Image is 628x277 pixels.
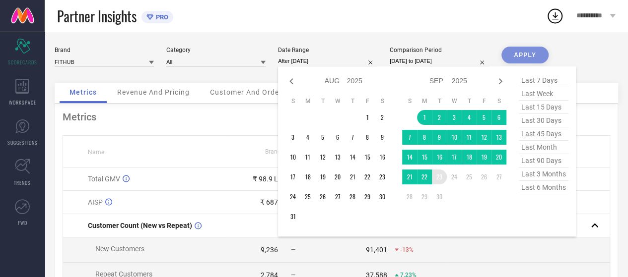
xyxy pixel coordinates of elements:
[330,169,345,184] td: Wed Aug 20 2025
[315,97,330,105] th: Tuesday
[278,47,377,54] div: Date Range
[432,110,447,125] td: Tue Sep 02 2025
[285,150,300,165] td: Sun Aug 10 2025
[285,209,300,224] td: Sun Aug 31 2025
[402,150,417,165] td: Sun Sep 14 2025
[432,189,447,204] td: Tue Sep 30 2025
[300,150,315,165] td: Mon Aug 11 2025
[253,175,278,183] div: ₹ 98.9 L
[375,189,390,204] td: Sat Aug 30 2025
[400,246,414,253] span: -13%
[519,114,568,127] span: last 30 days
[447,169,462,184] td: Wed Sep 24 2025
[285,97,300,105] th: Sunday
[153,13,168,21] span: PRO
[462,110,477,125] td: Thu Sep 04 2025
[462,130,477,145] td: Thu Sep 11 2025
[375,130,390,145] td: Sat Aug 09 2025
[390,56,489,66] input: Select comparison period
[360,150,375,165] td: Fri Aug 15 2025
[519,74,568,87] span: last 7 days
[519,87,568,101] span: last week
[360,110,375,125] td: Fri Aug 01 2025
[519,141,568,154] span: last month
[285,189,300,204] td: Sun Aug 24 2025
[417,150,432,165] td: Mon Sep 15 2025
[88,222,192,229] span: Customer Count (New vs Repeat)
[491,150,506,165] td: Sat Sep 20 2025
[360,130,375,145] td: Fri Aug 08 2025
[546,7,564,25] div: Open download list
[462,150,477,165] td: Thu Sep 18 2025
[278,56,377,66] input: Select date range
[360,97,375,105] th: Friday
[8,58,37,66] span: SCORECARDS
[402,97,417,105] th: Sunday
[345,150,360,165] td: Thu Aug 14 2025
[432,97,447,105] th: Tuesday
[417,169,432,184] td: Mon Sep 22 2025
[63,111,610,123] div: Metrics
[315,189,330,204] td: Tue Aug 26 2025
[432,169,447,184] td: Tue Sep 23 2025
[491,110,506,125] td: Sat Sep 06 2025
[285,130,300,145] td: Sun Aug 03 2025
[300,130,315,145] td: Mon Aug 04 2025
[519,101,568,114] span: last 15 days
[491,97,506,105] th: Saturday
[462,169,477,184] td: Thu Sep 25 2025
[491,130,506,145] td: Sat Sep 13 2025
[477,150,491,165] td: Fri Sep 19 2025
[519,154,568,167] span: last 90 days
[477,97,491,105] th: Friday
[477,110,491,125] td: Fri Sep 05 2025
[315,150,330,165] td: Tue Aug 12 2025
[88,175,120,183] span: Total GMV
[9,99,36,106] span: WORKSPACE
[345,169,360,184] td: Thu Aug 21 2025
[291,246,295,253] span: —
[462,97,477,105] th: Thursday
[166,47,266,54] div: Category
[432,150,447,165] td: Tue Sep 16 2025
[345,97,360,105] th: Thursday
[494,75,506,87] div: Next month
[330,189,345,204] td: Wed Aug 27 2025
[285,169,300,184] td: Sun Aug 17 2025
[417,130,432,145] td: Mon Sep 08 2025
[315,130,330,145] td: Tue Aug 05 2025
[330,97,345,105] th: Wednesday
[315,169,330,184] td: Tue Aug 19 2025
[345,189,360,204] td: Thu Aug 28 2025
[417,110,432,125] td: Mon Sep 01 2025
[88,149,104,156] span: Name
[300,169,315,184] td: Mon Aug 18 2025
[7,139,38,146] span: SUGGESTIONS
[261,246,278,254] div: 9,236
[18,219,27,226] span: FWD
[330,130,345,145] td: Wed Aug 06 2025
[285,75,297,87] div: Previous month
[300,189,315,204] td: Mon Aug 25 2025
[88,198,103,206] span: AISP
[375,150,390,165] td: Sat Aug 16 2025
[432,130,447,145] td: Tue Sep 09 2025
[210,88,286,96] span: Customer And Orders
[57,6,137,26] span: Partner Insights
[117,88,190,96] span: Revenue And Pricing
[402,189,417,204] td: Sun Sep 28 2025
[55,47,154,54] div: Brand
[491,169,506,184] td: Sat Sep 27 2025
[330,150,345,165] td: Wed Aug 13 2025
[375,110,390,125] td: Sat Aug 02 2025
[447,110,462,125] td: Wed Sep 03 2025
[375,97,390,105] th: Saturday
[265,148,298,155] span: Brand Value
[519,181,568,194] span: last 6 months
[417,189,432,204] td: Mon Sep 29 2025
[447,150,462,165] td: Wed Sep 17 2025
[417,97,432,105] th: Monday
[477,130,491,145] td: Fri Sep 12 2025
[390,47,489,54] div: Comparison Period
[402,169,417,184] td: Sun Sep 21 2025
